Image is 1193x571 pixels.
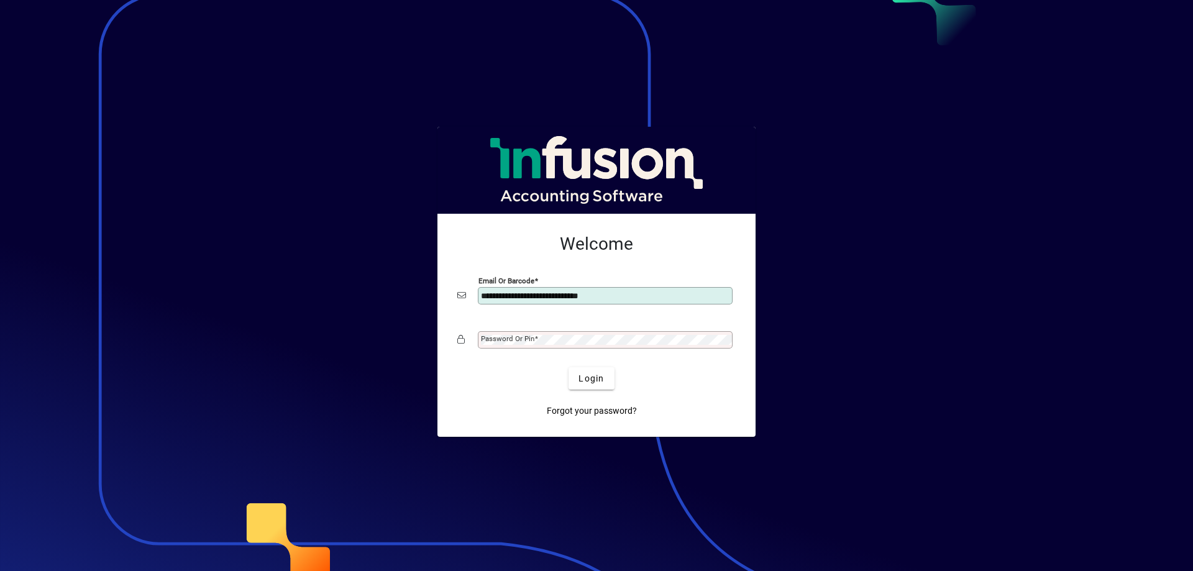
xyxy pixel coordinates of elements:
[578,372,604,385] span: Login
[481,334,534,343] mat-label: Password or Pin
[478,276,534,285] mat-label: Email or Barcode
[542,400,642,422] a: Forgot your password?
[569,367,614,390] button: Login
[457,234,736,255] h2: Welcome
[547,404,637,418] span: Forgot your password?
